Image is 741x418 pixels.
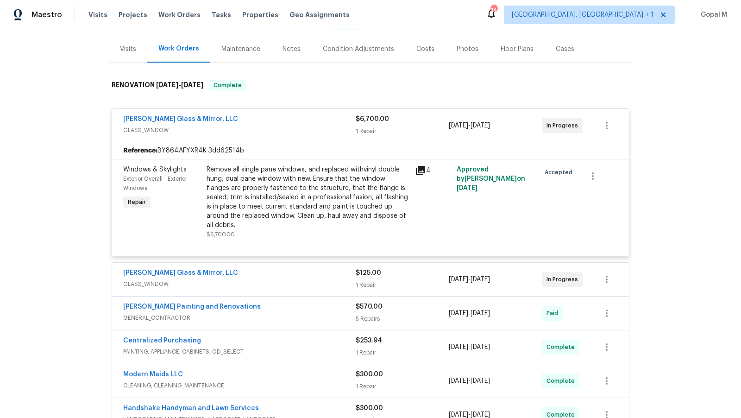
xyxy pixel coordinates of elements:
span: [DATE] [471,122,490,129]
span: [DATE] [449,344,468,350]
span: GENERAL_CONTRACTOR [123,313,356,323]
div: 5 Repairs [356,314,449,323]
span: [DATE] [449,276,468,283]
span: [DATE] [181,82,203,88]
a: Modern Maids LLC [123,371,183,378]
span: GLASS_WINDOW [123,126,356,135]
span: Approved by [PERSON_NAME] on [457,166,525,191]
a: Centralized Purchasing [123,337,201,344]
div: Floor Plans [501,44,534,54]
span: $6,700.00 [356,116,389,122]
span: $253.94 [356,337,382,344]
div: Costs [416,44,434,54]
span: - [449,121,490,130]
span: [DATE] [471,310,490,317]
div: Condition Adjustments [323,44,394,54]
a: [PERSON_NAME] Glass & Mirror, LLC [123,116,238,122]
span: Geo Assignments [289,10,350,19]
span: [DATE] [156,82,178,88]
div: Work Orders [158,44,199,53]
span: [GEOGRAPHIC_DATA], [GEOGRAPHIC_DATA] + 1 [512,10,653,19]
h6: RENOVATION [112,80,203,91]
span: Tasks [212,12,231,18]
span: - [449,309,490,318]
div: Notes [283,44,301,54]
span: Exterior Overall - Exterior Windows [123,176,187,191]
div: RENOVATION [DATE]-[DATE]Complete [109,70,632,100]
span: CLEANING, CLEANING_MAINTENANCE [123,381,356,390]
span: GLASS_WINDOW [123,279,356,289]
span: Repair [124,197,150,207]
span: [DATE] [471,344,490,350]
span: Maestro [31,10,62,19]
span: Work Orders [158,10,201,19]
div: 1 Repair [356,348,449,357]
a: [PERSON_NAME] Glass & Mirror, LLC [123,270,238,276]
span: [DATE] [449,412,468,418]
span: [DATE] [471,412,490,418]
span: [DATE] [471,276,490,283]
a: [PERSON_NAME] Painting and Renovations [123,304,261,310]
span: - [449,275,490,284]
div: Cases [556,44,574,54]
div: BY864AFYXR4K-3dd62514b [112,142,629,159]
div: Photos [457,44,478,54]
span: Paid [546,309,562,318]
span: Gopal M [697,10,727,19]
span: - [156,82,203,88]
span: Complete [210,81,245,90]
span: PAINTING, APPLIANCE, CABINETS, OD_SELECT [123,347,356,356]
b: Reference: [123,146,157,155]
div: Remove all single pane windows, and replaced withvinyl double hung, dual pane window with new. En... [207,165,409,230]
span: [DATE] [449,378,468,384]
span: - [449,342,490,352]
span: $6,700.00 [207,232,235,237]
span: Windows & Skylights [123,166,187,173]
span: [DATE] [449,122,468,129]
span: Properties [242,10,278,19]
span: $300.00 [356,405,383,412]
span: In Progress [546,121,582,130]
div: 4 [415,165,451,176]
div: Visits [120,44,136,54]
div: Maintenance [221,44,260,54]
span: In Progress [546,275,582,284]
span: [DATE] [449,310,468,317]
span: Visits [88,10,107,19]
div: 14 [490,6,497,15]
span: $570.00 [356,304,383,310]
span: Complete [546,376,578,386]
span: Accepted [545,168,576,177]
div: 1 Repair [356,280,449,290]
span: Projects [119,10,147,19]
span: $300.00 [356,371,383,378]
div: 1 Repair [356,127,449,136]
span: [DATE] [457,185,477,191]
span: - [449,376,490,386]
span: [DATE] [471,378,490,384]
span: Complete [546,342,578,352]
span: $125.00 [356,270,381,276]
a: Handshake Handyman and Lawn Services [123,405,259,412]
div: 1 Repair [356,382,449,391]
